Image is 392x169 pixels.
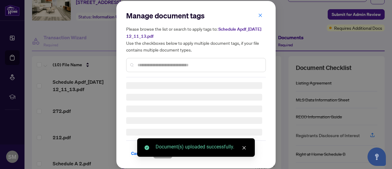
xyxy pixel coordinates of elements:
a: Close [241,144,247,151]
span: Cancel [131,148,145,158]
span: close [242,146,246,150]
span: Schedule Apdf_[DATE] 12_11_13.pdf [126,26,261,39]
span: check-circle [145,145,149,150]
h2: Manage document tags [126,11,266,21]
button: Open asap [367,148,386,166]
span: close [258,13,262,17]
h5: Please browse the list or search to apply tags to: Use the checkboxes below to apply multiple doc... [126,25,266,53]
button: Cancel [126,148,149,159]
div: Document(s) uploaded successfully. [156,143,247,151]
